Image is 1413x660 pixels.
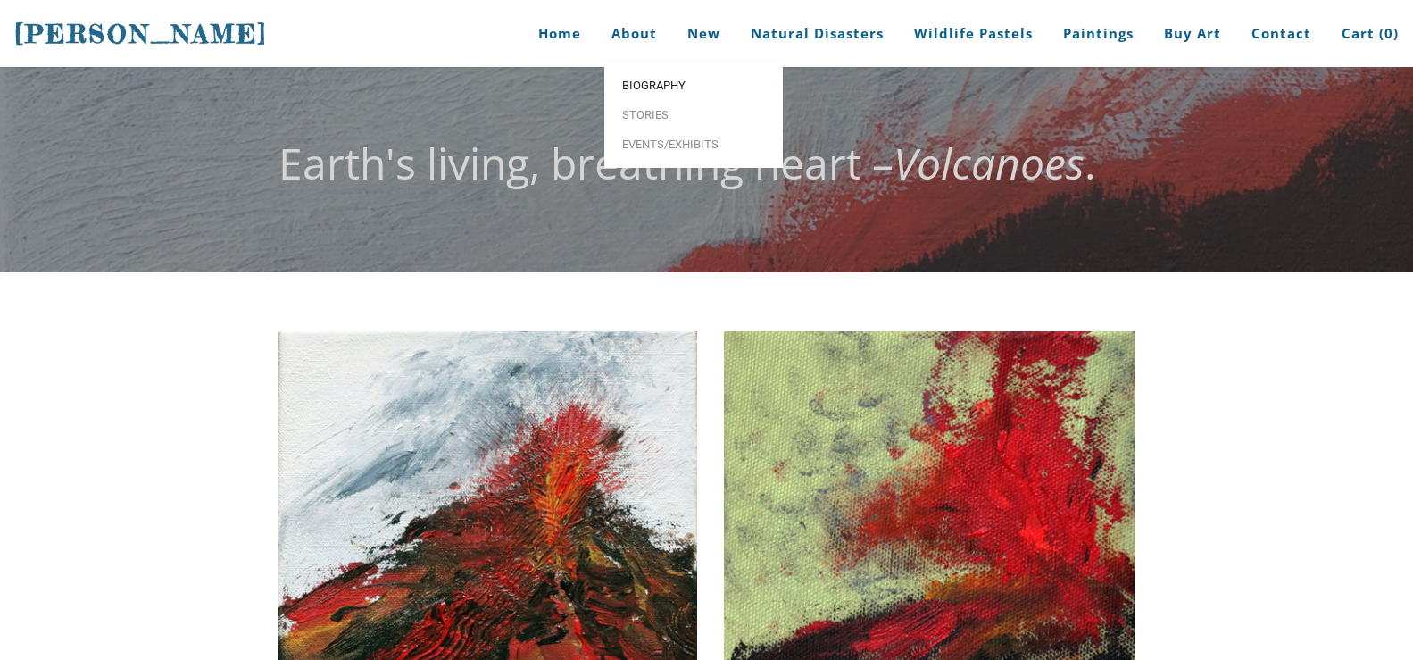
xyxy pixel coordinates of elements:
a: Events/Exhibits [604,129,783,159]
a: [PERSON_NAME] [14,17,268,51]
span: Events/Exhibits [622,138,765,150]
span: Stories [622,109,765,121]
font: Earth's living, breathing heart – . [278,134,1096,192]
em: Volcanoes [894,134,1085,192]
span: 0 [1384,24,1393,42]
span: [PERSON_NAME] [14,19,268,49]
a: Biography [604,71,783,100]
span: Biography [622,79,765,91]
a: Stories [604,100,783,129]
